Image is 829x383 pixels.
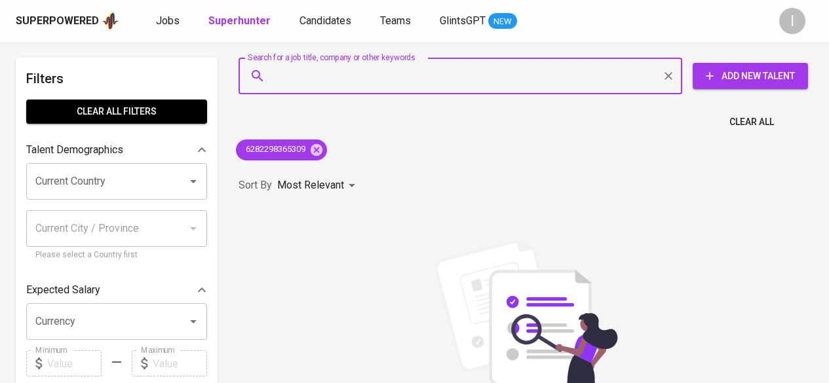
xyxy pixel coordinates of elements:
span: Teams [380,14,411,27]
span: 6282298365309 [236,143,313,156]
img: app logo [102,11,119,31]
span: Jobs [156,14,180,27]
span: Clear All filters [37,103,197,120]
b: Superhunter [208,14,271,27]
div: 6282298365309 [236,139,327,160]
button: Add New Talent [693,63,808,89]
a: Teams [380,13,414,29]
button: Clear All [724,110,779,134]
p: Expected Salary [26,282,100,298]
span: Add New Talent [703,68,798,84]
div: Most Relevant [277,173,360,198]
button: Clear All filters [26,100,207,124]
div: Superpowered [16,14,99,29]
a: Jobs [156,13,182,29]
a: Superpoweredapp logo [16,11,119,31]
input: Value [153,350,207,376]
a: GlintsGPT NEW [440,13,517,29]
div: Talent Demographics [26,137,207,163]
div: Expected Salary [26,277,207,303]
span: Candidates [299,14,351,27]
p: Sort By [239,177,272,193]
span: GlintsGPT [440,14,486,27]
a: Candidates [299,13,354,29]
p: Talent Demographics [26,142,123,158]
button: Open [184,172,202,191]
p: Please select a Country first [35,249,198,262]
button: Open [184,312,202,331]
span: Clear All [729,114,774,130]
input: Value [47,350,102,376]
span: NEW [488,15,517,28]
a: Superhunter [208,13,273,29]
h6: Filters [26,68,207,89]
div: I [779,8,805,34]
p: Most Relevant [277,177,344,193]
button: Clear [659,67,678,85]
